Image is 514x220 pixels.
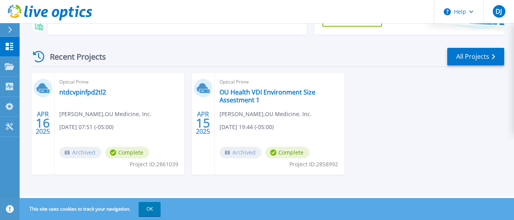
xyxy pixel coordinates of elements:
span: 16 [36,120,50,126]
a: View More [260,17,297,24]
div: Recent Projects [30,47,117,66]
span: [PERSON_NAME] , OU Medicine, Inc. [59,110,152,118]
div: APR 2025 [35,109,50,137]
a: OU Health VDI Environment Size Assestment 1 [220,88,340,104]
a: All Projects [447,48,504,65]
span: Optical Prime [220,78,340,86]
span: Project ID: 2861039 [130,160,178,169]
span: Project ID: 2858992 [289,160,338,169]
button: OK [139,202,161,216]
span: Complete [265,147,309,158]
span: [DATE] 07:51 (-05:00) [59,123,113,131]
span: Optical Prime [59,78,179,86]
span: Complete [105,147,149,158]
span: 15 [196,120,210,126]
span: DJ [496,8,502,15]
span: Archived [220,147,262,158]
span: This site uses cookies to track your navigation. [22,202,161,216]
a: ntdcvpinfpd2tl2 [59,88,106,96]
div: APR 2025 [196,109,210,137]
span: Archived [59,147,101,158]
span: [PERSON_NAME] , OU Medicine, Inc. [220,110,312,118]
span: [DATE] 19:44 (-05:00) [220,123,274,131]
